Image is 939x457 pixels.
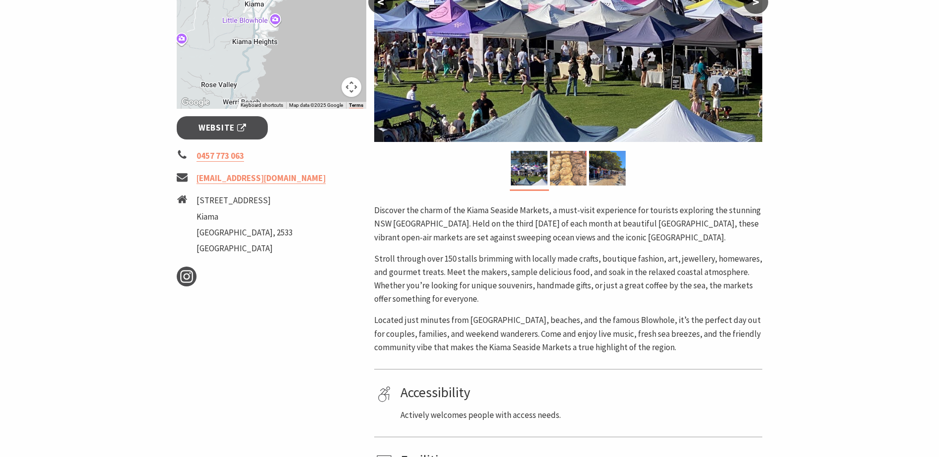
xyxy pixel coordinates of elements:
[349,102,363,108] a: Terms (opens in new tab)
[177,116,268,139] a: Website
[374,252,762,306] p: Stroll through over 150 stalls brimming with locally made crafts, boutique fashion, art, jeweller...
[179,96,212,109] a: Open this area in Google Maps (opens a new window)
[374,314,762,354] p: Located just minutes from [GEOGRAPHIC_DATA], beaches, and the famous Blowhole, it’s the perfect d...
[197,210,293,224] li: Kiama
[511,151,547,185] img: Kiama Seaside Market
[374,204,762,244] p: Discover the charm of the Kiama Seaside Markets, a must-visit experience for tourists exploring t...
[197,173,326,184] a: [EMAIL_ADDRESS][DOMAIN_NAME]
[197,194,293,207] li: [STREET_ADDRESS]
[197,226,293,239] li: [GEOGRAPHIC_DATA], 2533
[589,151,626,185] img: market photo
[179,96,212,109] img: Google
[197,242,293,255] li: [GEOGRAPHIC_DATA]
[400,384,759,401] h4: Accessibility
[550,151,587,185] img: Market ptoduce
[342,77,361,97] button: Map camera controls
[197,150,244,162] a: 0457 773 063
[289,102,343,108] span: Map data ©2025 Google
[198,121,246,135] span: Website
[241,102,283,109] button: Keyboard shortcuts
[400,409,759,422] p: Actively welcomes people with access needs.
